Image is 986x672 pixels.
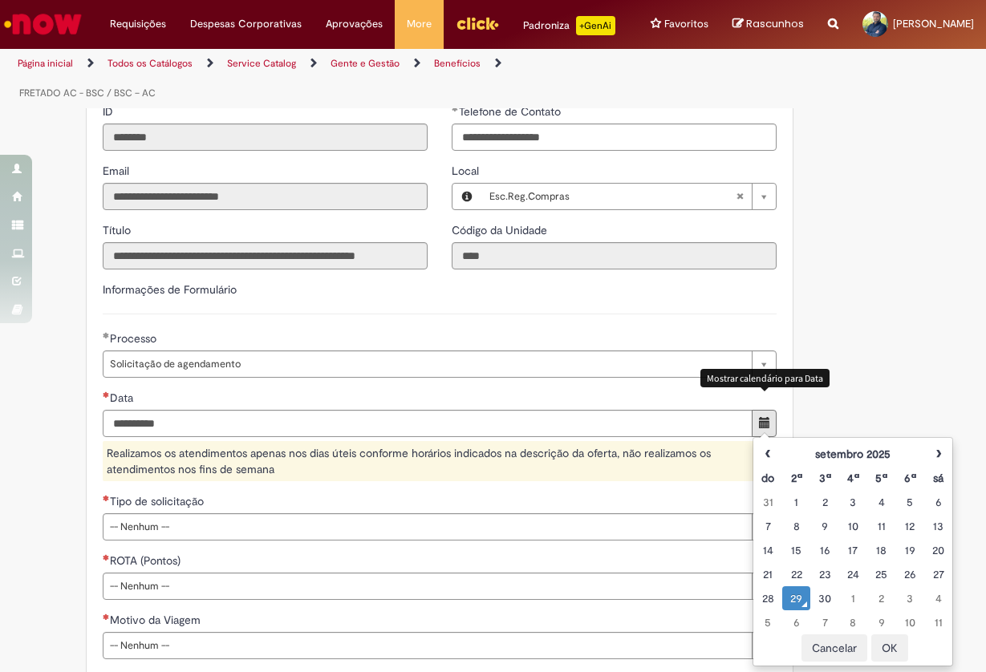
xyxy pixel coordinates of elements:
span: Local [452,164,482,178]
th: Sexta-feira [896,466,924,490]
span: ROTA (Pontos) [110,553,184,568]
input: Email [103,183,428,210]
a: Todos os Catálogos [108,57,193,70]
div: 08 October 2025 Wednesday [843,614,863,630]
abbr: Limpar campo Local [728,184,752,209]
th: Mês anterior [753,442,781,466]
div: 17 September 2025 Wednesday [843,542,863,558]
div: 07 September 2025 Sunday [757,518,777,534]
a: Gente e Gestão [331,57,400,70]
div: 27 September 2025 Saturday [928,566,948,582]
div: 15 September 2025 Monday [786,542,806,558]
div: 04 September 2025 Thursday [871,494,891,510]
ul: Trilhas de página [12,49,645,108]
div: 26 September 2025 Friday [900,566,920,582]
div: Escolher data [753,437,953,666]
a: Service Catalog [227,57,296,70]
input: Telefone de Contato [452,123,777,151]
div: 16 September 2025 Tuesday [814,542,834,558]
div: O seletor de data foi aberto.29 September 2025 Monday [786,590,806,606]
button: OK [871,634,908,662]
span: [PERSON_NAME] [893,17,974,30]
span: -- Nenhum -- [110,573,744,599]
img: ServiceNow [2,8,84,40]
div: Mostrar calendário para Data [700,369,830,387]
input: ID [103,123,428,151]
th: Próximo mês [924,442,952,466]
div: 06 October 2025 Monday [786,614,806,630]
span: Necessários [103,613,110,620]
div: 30 September 2025 Tuesday [814,590,834,606]
label: Somente leitura - Título [103,222,134,238]
div: 24 September 2025 Wednesday [843,566,863,582]
th: Sábado [924,466,952,490]
div: 09 October 2025 Thursday [871,614,891,630]
span: Necessários [103,554,110,561]
a: Benefícios [434,57,481,70]
span: Obrigatório Preenchido [452,105,459,111]
div: 08 September 2025 Monday [786,518,806,534]
span: Somente leitura - ID [103,104,116,119]
div: 31 August 2025 Sunday [757,494,777,510]
div: 22 September 2025 Monday [786,566,806,582]
div: 13 September 2025 Saturday [928,518,948,534]
div: Realizamos os atendimentos apenas nos dias úteis conforme horários indicados na descrição da ofer... [103,441,777,481]
input: Data [103,410,753,437]
div: 14 September 2025 Sunday [757,542,777,558]
div: 11 September 2025 Thursday [871,518,891,534]
div: 10 September 2025 Wednesday [843,518,863,534]
span: Despesas Corporativas [190,16,302,32]
span: Somente leitura - Email [103,164,132,178]
span: Somente leitura - Código da Unidade [452,223,550,237]
label: Informações de Formulário [103,282,237,297]
span: More [407,16,432,32]
div: 05 September 2025 Friday [900,494,920,510]
th: Segunda-feira [782,466,810,490]
div: 21 September 2025 Sunday [757,566,777,582]
p: +GenAi [576,16,615,35]
span: Necessários [103,391,110,398]
div: 09 September 2025 Tuesday [814,518,834,534]
th: Terça-feira [810,466,838,490]
th: setembro 2025. Alternar mês [782,442,924,466]
th: Domingo [753,466,781,490]
div: 06 September 2025 Saturday [928,494,948,510]
div: 03 October 2025 Friday [900,590,920,606]
span: Esc.Reg.Compras [489,184,736,209]
div: 07 October 2025 Tuesday [814,614,834,630]
span: Telefone de Contato [459,104,564,119]
div: 05 October 2025 Sunday [757,614,777,630]
div: 02 September 2025 Tuesday [814,494,834,510]
span: Tipo de solicitação [110,494,207,508]
span: Processo [110,331,160,346]
label: Somente leitura - Código da Unidade [452,222,550,238]
button: Cancelar [801,634,867,662]
div: 19 September 2025 Friday [900,542,920,558]
span: Somente leitura - Título [103,223,134,237]
th: Quarta-feira [839,466,867,490]
div: 02 October 2025 Thursday [871,590,891,606]
label: Somente leitura - Email [103,163,132,179]
button: Local, Visualizar este registro Esc.Reg.Compras [452,184,481,209]
a: Esc.Reg.ComprasLimpar campo Local [481,184,776,209]
div: 01 October 2025 Wednesday [843,590,863,606]
a: Página inicial [18,57,73,70]
input: Título [103,242,428,269]
span: Rascunhos [746,16,804,31]
span: Solicitação de agendamento [110,351,744,377]
div: 20 September 2025 Saturday [928,542,948,558]
img: click_logo_yellow_360x200.png [456,11,499,35]
input: Código da Unidade [452,242,777,269]
span: Aprovações [326,16,383,32]
span: Favoritos [664,16,708,32]
div: 03 September 2025 Wednesday [843,494,863,510]
span: Obrigatório Preenchido [103,332,110,338]
div: 12 September 2025 Friday [900,518,920,534]
div: 23 September 2025 Tuesday [814,566,834,582]
div: Padroniza [523,16,615,35]
div: 01 September 2025 Monday [786,494,806,510]
span: -- Nenhum -- [110,514,744,540]
div: 11 October 2025 Saturday [928,614,948,630]
div: 18 September 2025 Thursday [871,542,891,558]
a: FRETADO AC - BSC / BSC – AC [19,87,156,99]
